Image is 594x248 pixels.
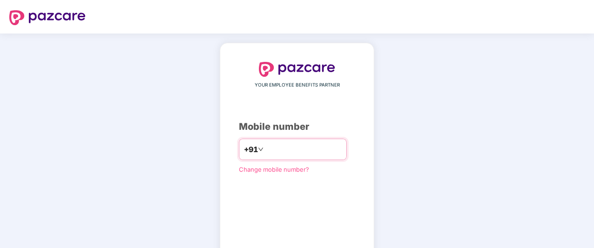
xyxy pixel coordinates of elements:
[255,81,340,89] span: YOUR EMPLOYEE BENEFITS PARTNER
[244,144,258,155] span: +91
[258,147,264,152] span: down
[239,120,355,134] div: Mobile number
[239,166,309,173] a: Change mobile number?
[259,62,335,77] img: logo
[9,10,86,25] img: logo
